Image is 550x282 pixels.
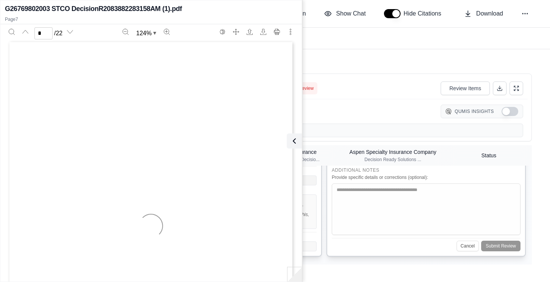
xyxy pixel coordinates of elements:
button: Download Excel [493,81,506,95]
button: Download [257,26,269,38]
span: Show Chat [336,9,366,18]
button: Full screen [230,26,242,38]
button: Show Qumis Insights [502,107,518,116]
input: Enter a page number [34,27,53,39]
div: Provide specific details or corrections (optional): [332,174,520,182]
span: Download [476,9,503,18]
button: More actions [284,26,297,38]
div: Decision Ready Solutions ... [350,157,437,163]
span: / 22 [54,29,62,38]
img: Qumis Logo [446,108,452,114]
button: Expand Table [510,81,523,95]
button: Open file [244,26,256,38]
span: 124 % [136,29,152,38]
button: Show Chat [321,6,369,21]
button: Review Items [441,81,490,95]
span: Hide Citations [404,9,446,18]
th: Status [446,145,532,166]
button: Previous page [19,26,31,38]
button: Cancel [457,241,479,251]
button: Zoom in [161,26,173,38]
button: Search [6,26,18,38]
button: Print [271,26,283,38]
span: Review Items [449,85,481,92]
button: Next page [64,26,76,38]
button: Zoom out [120,26,132,38]
div: Additional Notes [332,167,520,173]
p: Page 7 [5,16,297,22]
button: Switch to the dark theme [216,26,228,38]
h2: G26769802003 STCO DecisionR2083882283158AM (1).pdf [5,3,182,14]
div: Aspen Specialty Insurance Company [350,148,437,156]
button: Download [461,6,506,21]
span: Qumis Insights [455,108,494,114]
button: Zoom document [133,27,159,39]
